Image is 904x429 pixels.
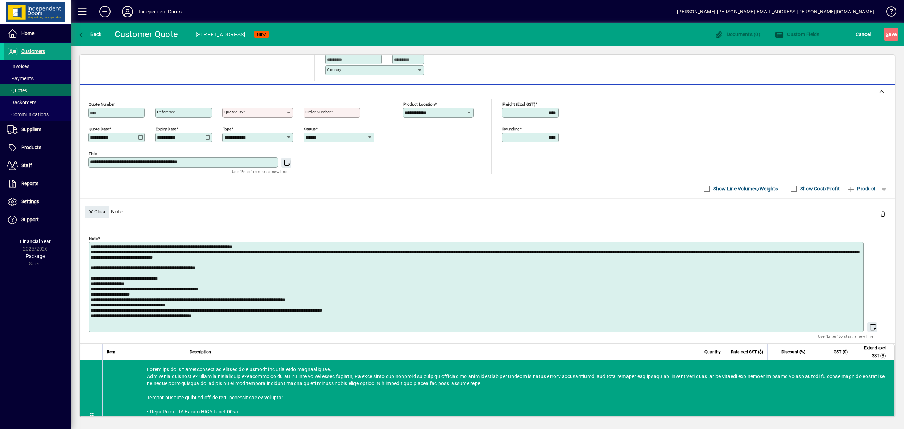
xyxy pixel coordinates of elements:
[714,31,760,37] span: Documents (0)
[874,206,891,223] button: Delete
[886,29,897,40] span: ave
[76,28,103,41] button: Back
[4,72,71,84] a: Payments
[89,151,97,156] mat-label: Title
[775,31,820,37] span: Custom Fields
[4,175,71,193] a: Reports
[7,76,34,81] span: Payments
[305,110,331,114] mat-label: Order number
[85,206,109,218] button: Close
[157,110,175,114] mat-label: Reference
[116,5,139,18] button: Profile
[704,348,721,356] span: Quantity
[21,127,41,132] span: Suppliers
[88,206,106,218] span: Close
[403,101,435,106] mat-label: Product location
[190,348,211,356] span: Description
[856,29,871,40] span: Cancel
[223,126,231,131] mat-label: Type
[7,112,49,117] span: Communications
[7,100,36,105] span: Backorders
[834,348,848,356] span: GST ($)
[847,183,875,194] span: Product
[89,236,98,241] mat-label: Note
[21,163,32,168] span: Staff
[4,108,71,121] a: Communications
[80,199,895,224] div: Note
[21,48,45,54] span: Customers
[21,30,34,36] span: Home
[773,28,821,41] button: Custom Fields
[843,182,879,195] button: Product
[21,145,41,150] span: Products
[854,28,873,41] button: Cancel
[4,193,71,211] a: Settings
[502,126,519,131] mat-label: Rounding
[4,211,71,229] a: Support
[232,168,287,176] mat-hint: Use 'Enter' to start a new line
[857,344,886,360] span: Extend excl GST ($)
[89,101,115,106] mat-label: Quote number
[26,253,45,259] span: Package
[4,60,71,72] a: Invoices
[4,25,71,42] a: Home
[83,208,111,214] app-page-header-button: Close
[257,32,266,37] span: NEW
[21,181,38,186] span: Reports
[502,101,535,106] mat-label: Freight (excl GST)
[156,126,176,131] mat-label: Expiry date
[20,239,51,244] span: Financial Year
[881,1,895,24] a: Knowledge Base
[21,217,39,222] span: Support
[731,348,763,356] span: Rate excl GST ($)
[224,110,243,114] mat-label: Quoted by
[78,31,102,37] span: Back
[4,84,71,96] a: Quotes
[874,211,891,217] app-page-header-button: Delete
[4,157,71,175] a: Staff
[884,28,898,41] button: Save
[139,6,182,17] div: Independent Doors
[4,96,71,108] a: Backorders
[712,185,778,192] label: Show Line Volumes/Weights
[94,5,116,18] button: Add
[677,6,874,17] div: [PERSON_NAME] [PERSON_NAME][EMAIL_ADDRESS][PERSON_NAME][DOMAIN_NAME]
[818,332,873,340] mat-hint: Use 'Enter' to start a new line
[304,126,316,131] mat-label: Status
[7,88,27,93] span: Quotes
[192,29,245,40] div: - [STREET_ADDRESS]
[115,29,178,40] div: Customer Quote
[327,67,341,72] mat-label: Country
[4,139,71,157] a: Products
[21,199,39,204] span: Settings
[4,121,71,139] a: Suppliers
[713,28,762,41] button: Documents (0)
[7,64,29,69] span: Invoices
[71,28,109,41] app-page-header-button: Back
[781,348,805,356] span: Discount (%)
[886,31,888,37] span: S
[89,126,109,131] mat-label: Quote date
[799,185,840,192] label: Show Cost/Profit
[107,348,115,356] span: Item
